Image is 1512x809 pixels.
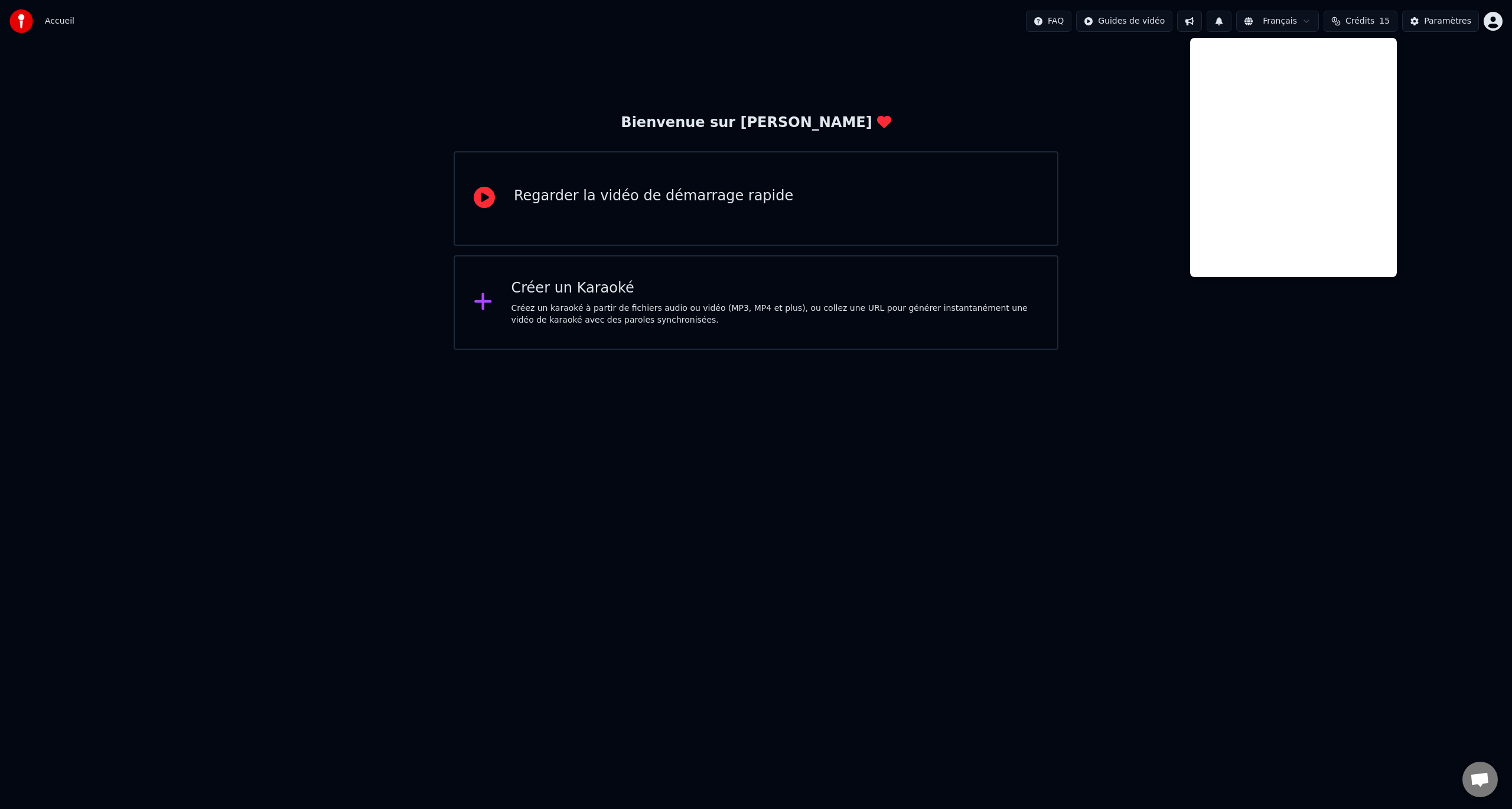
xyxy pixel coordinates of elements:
button: Crédits15 [1324,11,1397,32]
button: Guides de vidéo [1076,11,1172,32]
button: Paramètres [1402,11,1479,32]
button: FAQ [1026,11,1071,32]
div: Ouvrir le chat [1462,762,1498,797]
span: Crédits [1345,15,1374,27]
span: 15 [1379,15,1390,27]
span: Accueil [45,15,74,27]
nav: breadcrumb [45,15,74,27]
div: Paramètres [1424,15,1471,27]
div: Regarder la vidéo de démarrage rapide [514,187,793,206]
div: Bienvenue sur [PERSON_NAME] [621,113,891,132]
div: Créer un Karaoké [511,279,1039,298]
div: Créez un karaoké à partir de fichiers audio ou vidéo (MP3, MP4 et plus), ou collez une URL pour g... [511,303,1039,326]
img: youka [9,9,33,33]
